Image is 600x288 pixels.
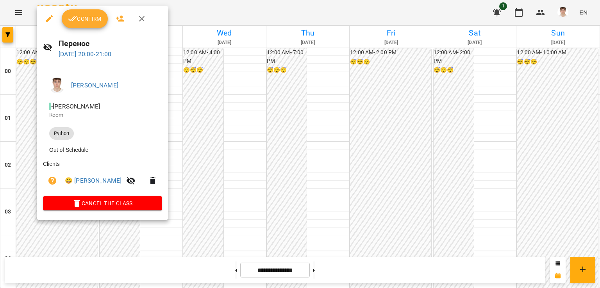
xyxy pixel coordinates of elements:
a: [DATE] 20:00-21:00 [59,50,112,58]
img: 8fe045a9c59afd95b04cf3756caf59e6.jpg [49,78,65,93]
button: Cancel the class [43,196,162,210]
span: Python [49,130,74,137]
span: Cancel the class [49,199,156,208]
span: - [PERSON_NAME] [49,103,102,110]
button: Confirm [62,9,108,28]
a: [PERSON_NAME] [71,82,118,89]
ul: Clients [43,160,162,196]
span: Confirm [68,14,102,23]
p: Room [49,111,156,119]
li: Out of Schedule [43,143,162,157]
h6: Перенос [59,37,162,50]
button: Unpaid. Bill the attendance? [43,171,62,190]
a: 😀 [PERSON_NAME] [65,176,121,185]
